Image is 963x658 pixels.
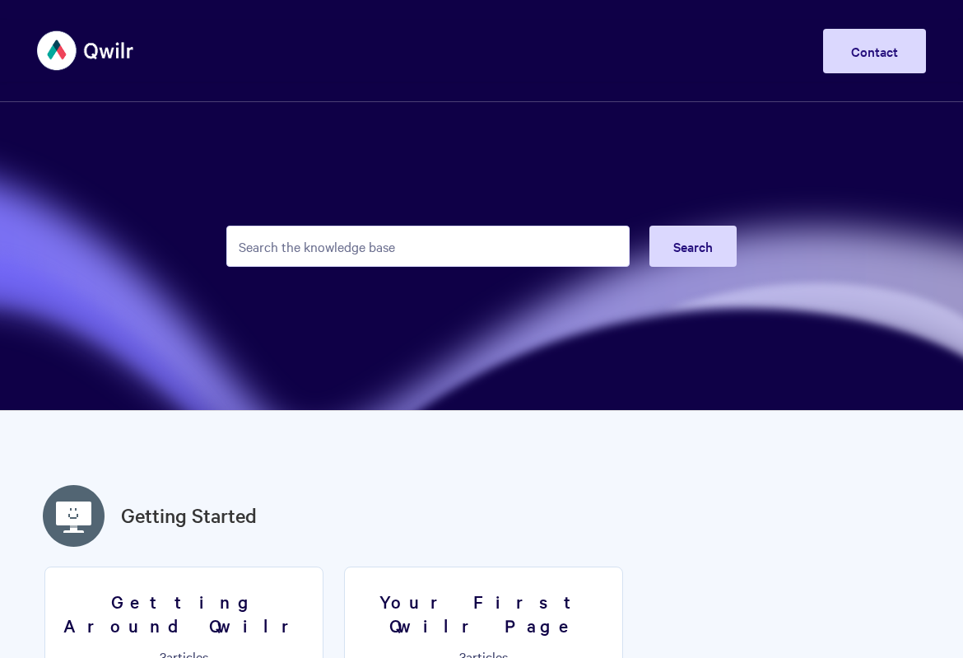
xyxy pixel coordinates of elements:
a: Contact [823,29,926,73]
img: Qwilr Help Center [37,20,135,82]
span: Search [673,237,713,255]
input: Search the knowledge base [226,226,630,267]
h3: Getting Around Qwilr [55,590,313,637]
button: Search [649,226,737,267]
h3: Your First Qwilr Page [355,590,612,637]
a: Getting Started [121,501,257,530]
